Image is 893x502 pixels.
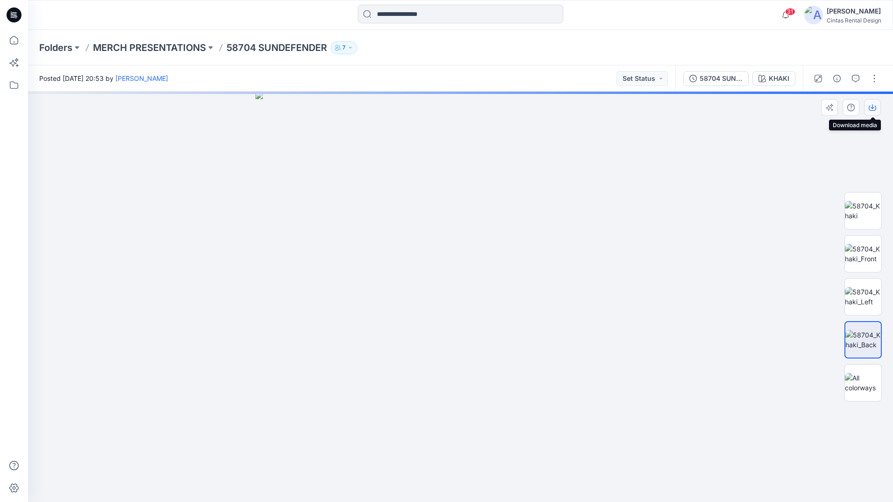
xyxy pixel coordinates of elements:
img: 58704_Khaki_Left [845,287,881,307]
a: MERCH PRESENTATIONS [93,41,206,54]
div: 58704 SUNDEFENDER [700,73,743,84]
p: 58704 SUNDEFENDER [227,41,327,54]
img: 58704_Khaki [845,201,881,221]
img: 58704_Khaki_Back [845,330,881,350]
span: Posted [DATE] 20:53 by [39,73,168,83]
div: Cintas Rental Design [827,17,881,24]
button: KHAKI [752,71,795,86]
div: [PERSON_NAME] [827,6,881,17]
a: Folders [39,41,72,54]
button: 58704 SUNDEFENDER [683,71,749,86]
img: avatar [804,6,823,24]
p: 7 [342,43,346,53]
img: All colorways [845,373,881,393]
button: Details [829,71,844,86]
button: 7 [331,41,357,54]
a: [PERSON_NAME] [115,74,168,82]
img: 58704_Khaki_Front [845,244,881,264]
img: eyJhbGciOiJIUzI1NiIsImtpZCI6IjAiLCJzbHQiOiJzZXMiLCJ0eXAiOiJKV1QifQ.eyJkYXRhIjp7InR5cGUiOiJzdG9yYW... [255,92,666,502]
span: 31 [785,8,795,15]
div: KHAKI [769,73,789,84]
